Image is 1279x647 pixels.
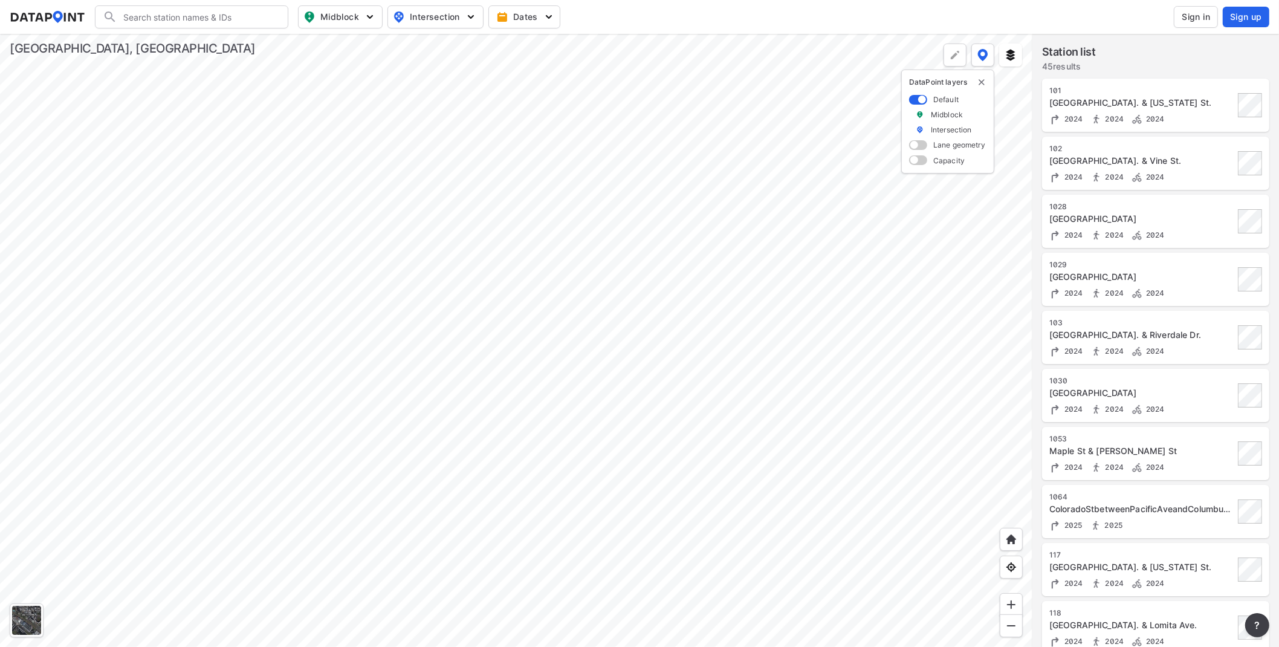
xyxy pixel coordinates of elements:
img: ZvzfEJKXnyWIrJytrsY285QMwk63cM6Drc+sIAAAAASUVORK5CYII= [1005,599,1017,611]
button: DataPoint layers [971,44,994,67]
div: [GEOGRAPHIC_DATA], [GEOGRAPHIC_DATA] [10,40,256,57]
img: Turning count [1049,577,1061,590]
button: Midblock [298,5,383,28]
span: 2024 [1143,637,1165,646]
div: Central Ave. & Lomita Ave. [1049,619,1234,631]
div: View my location [1000,556,1023,579]
button: more [1245,613,1269,637]
button: delete [977,77,986,87]
img: map_pin_int.54838e6b.svg [392,10,406,24]
button: Dates [488,5,560,28]
img: Turning count [1049,519,1061,532]
span: 2024 [1143,172,1165,181]
div: Polygon tool [944,44,967,67]
span: ? [1252,618,1262,632]
img: Turning count [1049,345,1061,357]
label: Default [933,94,959,105]
img: Pedestrian count [1090,229,1103,241]
span: Midblock [303,10,375,24]
img: 5YPKRKmlfpI5mqlR8AD95paCi+0kK1fRFDJSaMmawlwaeJcJwk9O2fotCW5ve9gAAAAASUVORK5CYII= [364,11,376,23]
img: +Dz8AAAAASUVORK5CYII= [949,49,961,61]
span: 2024 [1061,114,1083,123]
span: 2024 [1143,346,1165,356]
div: Pacific Ave. & Colorado St. [1049,97,1234,109]
span: 2024 [1103,114,1124,123]
div: Central Ave. & Colorado St. [1049,561,1234,573]
img: dataPointLogo.9353c09d.svg [10,11,85,23]
img: Bicycle count [1131,287,1143,299]
span: 2024 [1061,405,1083,414]
div: Columbus Ave & Riverdale Dr [1049,387,1234,399]
span: 2024 [1061,637,1083,646]
img: Turning count [1049,171,1061,183]
div: Columbus Ave & Lomita Ave [1049,271,1234,283]
span: 2024 [1143,114,1165,123]
button: External layers [999,44,1022,67]
img: Bicycle count [1131,113,1143,125]
img: Pedestrian count [1090,461,1103,473]
div: Zoom in [1000,593,1023,616]
span: 2024 [1143,463,1165,472]
img: marker_Intersection.6861001b.svg [916,125,924,135]
span: 2024 [1103,579,1124,588]
span: 2025 [1102,521,1123,530]
span: 2024 [1143,579,1165,588]
label: Midblock [931,109,963,120]
input: Search [117,7,280,27]
img: Bicycle count [1131,577,1143,590]
img: Pedestrian count [1090,345,1103,357]
img: Pedestrian count [1090,403,1103,415]
div: 1064 [1049,492,1234,502]
img: Pedestrian count [1090,171,1103,183]
span: 2024 [1103,405,1124,414]
span: 2024 [1061,172,1083,181]
img: Bicycle count [1131,403,1143,415]
label: Lane geometry [933,140,985,150]
span: 2024 [1061,463,1083,472]
img: Pedestrian count [1090,519,1102,532]
img: layers.ee07997e.svg [1005,49,1017,61]
span: 2024 [1143,405,1165,414]
img: Bicycle count [1131,229,1143,241]
div: 117 [1049,550,1234,560]
img: Bicycle count [1131,171,1143,183]
img: Turning count [1049,461,1061,473]
label: Station list [1042,44,1096,60]
div: Pacific Ave. & Riverdale Dr. [1049,329,1234,341]
span: 2024 [1103,288,1124,297]
label: Intersection [931,125,972,135]
div: Home [1000,528,1023,551]
span: 2024 [1103,346,1124,356]
label: 45 results [1042,60,1096,73]
img: close-external-leyer.3061a1c7.svg [977,77,986,87]
div: Columbus Ave & Vine St [1049,213,1234,225]
span: Intersection [393,10,476,24]
div: Maple St & Louise St [1049,445,1234,457]
p: DataPoint layers [909,77,986,87]
span: 2024 [1143,288,1165,297]
div: 118 [1049,608,1234,618]
div: 101 [1049,86,1234,96]
div: 1030 [1049,376,1234,386]
img: Pedestrian count [1090,113,1103,125]
img: data-point-layers.37681fc9.svg [977,49,988,61]
img: Turning count [1049,113,1061,125]
div: ColoradoStbetweenPacificAveandColumbusAve [1049,503,1234,515]
span: 2024 [1103,172,1124,181]
div: 103 [1049,318,1234,328]
img: Turning count [1049,403,1061,415]
img: Pedestrian count [1090,577,1103,590]
button: Intersection [387,5,484,28]
span: 2025 [1061,521,1083,530]
img: calendar-gold.39a51dde.svg [496,11,508,23]
a: Sign in [1171,6,1220,28]
img: Bicycle count [1131,345,1143,357]
img: 5YPKRKmlfpI5mqlR8AD95paCi+0kK1fRFDJSaMmawlwaeJcJwk9O2fotCW5ve9gAAAAASUVORK5CYII= [543,11,555,23]
span: Sign in [1182,11,1210,23]
img: Turning count [1049,287,1061,299]
span: 2024 [1061,579,1083,588]
span: 2024 [1103,230,1124,239]
div: Toggle basemap [10,603,44,637]
button: Sign up [1223,7,1269,27]
button: Sign in [1174,6,1218,28]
